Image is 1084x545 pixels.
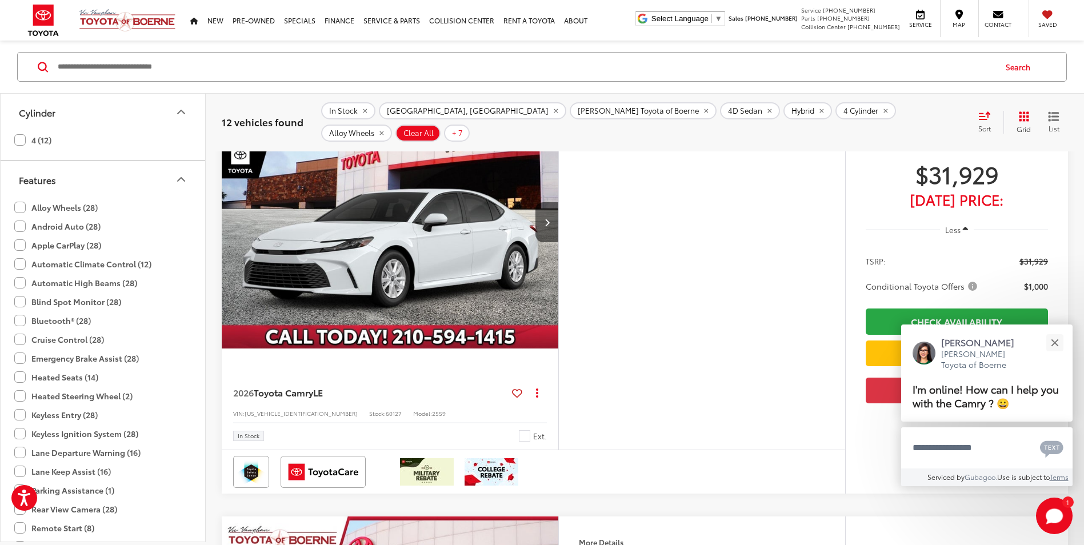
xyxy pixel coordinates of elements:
label: Lane Departure Warning (16) [14,443,141,462]
span: 2026 [233,386,254,399]
button: Conditional Toyota Offers [866,280,981,292]
img: ToyotaCare Vic Vaughan Toyota of Boerne Boerne TX [283,458,363,486]
span: LE [313,386,323,399]
svg: Text [1040,439,1063,458]
button: Chat with SMS [1037,435,1067,460]
label: Keyless Entry (28) [14,405,98,424]
span: [PERSON_NAME] Toyota of Boerne [578,106,699,115]
span: Hybrid [791,106,814,115]
span: 1 [1066,499,1069,504]
label: Rear View Camera (28) [14,499,117,518]
button: List View [1039,110,1068,133]
a: Gubagoo. [965,472,997,482]
button: Next image [535,202,558,242]
button: CylinderCylinder [1,93,206,130]
label: 4 (12) [14,130,51,149]
span: 12 vehicles found [222,114,303,128]
button: FeaturesFeatures [1,161,206,198]
label: Lane Keep Assist (16) [14,462,111,480]
a: Terms [1050,472,1069,482]
img: /static/brand-toyota/National_Assets/toyota-college-grad.jpeg?height=48 [465,458,518,486]
button: Select sort value [973,110,1003,133]
button: remove 1 [321,102,375,119]
label: Cruise Control (28) [14,330,104,348]
label: Automatic Climate Control (12) [14,254,151,273]
label: Blind Spot Monitor (28) [14,292,121,311]
a: 2026 Toyota Camry LE2026 Toyota Camry LE2026 Toyota Camry LE2026 Toyota Camry LE [221,95,559,348]
label: Android Auto (28) [14,217,101,235]
button: remove Vic%20Vaughan%20Toyota%20of%20Boerne [570,102,717,119]
span: VIN: [233,409,245,418]
span: 4D Sedan [728,106,762,115]
span: Stock: [369,409,386,418]
div: Close[PERSON_NAME][PERSON_NAME] Toyota of BoerneI'm online! How can I help you with the Camry ? 😀... [901,324,1073,486]
span: Grid [1017,124,1031,134]
span: Ice Cap [519,430,530,442]
span: Clear All [403,129,434,138]
label: Keyless Ignition System (28) [14,424,138,443]
span: Select Language [651,14,709,23]
span: $31,929 [1019,255,1048,267]
span: + 7 [452,129,463,138]
span: Collision Center [801,22,846,31]
p: [PERSON_NAME] [941,336,1026,348]
button: + 7 [444,125,470,142]
a: Select Language​ [651,14,722,23]
label: Remote Start (8) [14,518,94,537]
span: Use is subject to [997,472,1050,482]
span: Conditional Toyota Offers [866,280,979,292]
span: TSRP: [866,255,886,267]
button: remove 4D%20Sedan [720,102,780,119]
span: [US_VEHICLE_IDENTIFICATION_NUMBER] [245,409,358,418]
button: remove Alloy%20Wheels [321,125,392,142]
span: 2559 [432,409,446,418]
button: Less [940,219,974,240]
span: Sales [729,14,743,22]
span: dropdown dots [536,388,538,397]
img: 2026 Toyota Camry LE [221,95,559,349]
div: 2026 Toyota Camry LE 0 [221,95,559,348]
div: Cylinder [174,105,188,119]
label: Bluetooth® (28) [14,311,91,330]
span: In Stock [329,106,358,115]
svg: Start Chat [1036,498,1073,534]
label: Heated Steering Wheel (2) [14,386,133,405]
span: [PHONE_NUMBER] [817,14,870,22]
span: Model: [413,409,432,418]
span: $31,929 [866,159,1048,188]
span: $1,000 [1024,280,1048,292]
span: [DATE] Price: [866,194,1048,205]
div: Cylinder [19,106,55,117]
label: Apple CarPlay (28) [14,235,101,254]
span: Map [946,21,971,29]
span: Parts [801,14,815,22]
button: Clear All [395,125,441,142]
button: Search [995,53,1047,81]
span: Less [945,225,961,235]
a: Value Your Trade [866,340,1048,366]
label: Alloy Wheels (28) [14,198,98,217]
span: 60127 [386,409,402,418]
span: 4 Cylinder [843,106,878,115]
img: Toyota Safety Sense Vic Vaughan Toyota of Boerne Boerne TX [235,458,267,486]
span: Service [801,6,821,14]
span: List [1048,123,1059,133]
img: Vic Vaughan Toyota of Boerne [79,9,176,32]
span: Sort [978,123,991,133]
a: 2026Toyota CamryLE [233,386,507,399]
input: Search by Make, Model, or Keyword [57,53,995,81]
span: [GEOGRAPHIC_DATA], [GEOGRAPHIC_DATA] [387,106,549,115]
span: [PHONE_NUMBER] [847,22,900,31]
label: Parking Assistance (1) [14,480,114,499]
button: Grid View [1003,110,1039,133]
span: In Stock [238,433,259,439]
span: ▼ [715,14,722,23]
div: Features [19,174,56,185]
span: [PHONE_NUMBER] [745,14,798,22]
div: Features [174,173,188,186]
p: [PERSON_NAME] Toyota of Boerne [941,348,1026,371]
span: Service [907,21,933,29]
button: Actions [527,383,547,403]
